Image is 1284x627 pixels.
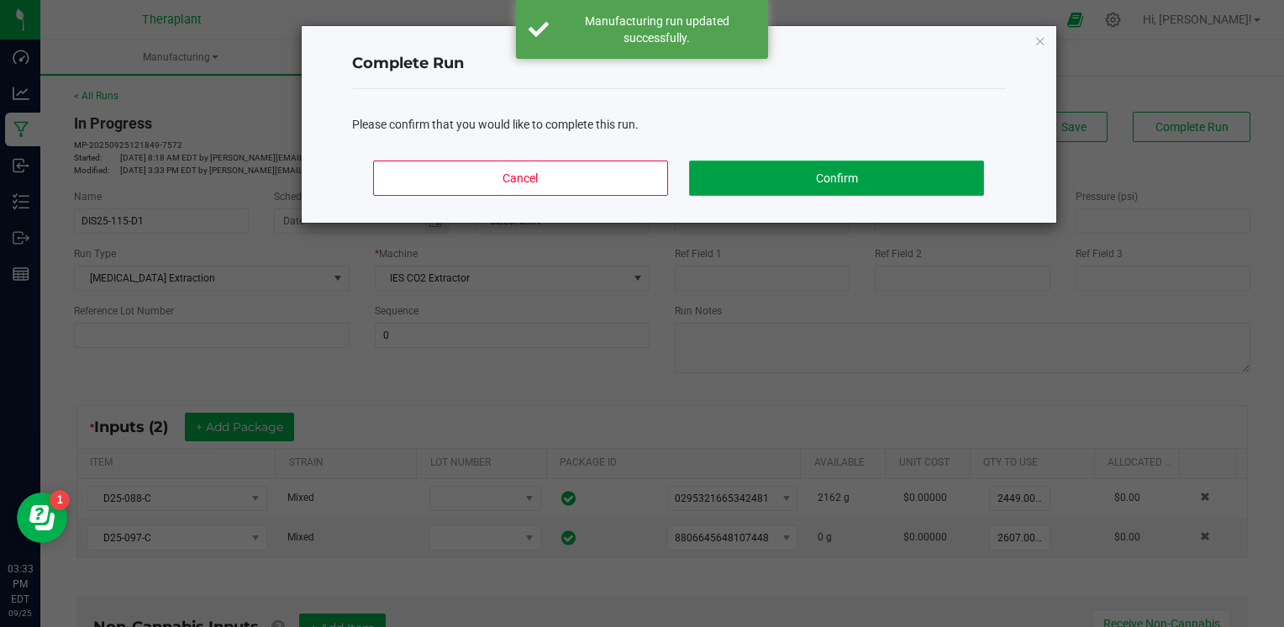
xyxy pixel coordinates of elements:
[17,493,67,543] iframe: Resource center
[689,161,983,196] button: Confirm
[50,490,70,510] iframe: Resource center unread badge
[558,13,755,46] div: Manufacturing run updated successfully.
[373,161,667,196] button: Cancel
[352,116,1006,134] div: Please confirm that you would like to complete this run.
[1034,30,1046,50] button: Close
[352,53,1006,75] h4: Complete Run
